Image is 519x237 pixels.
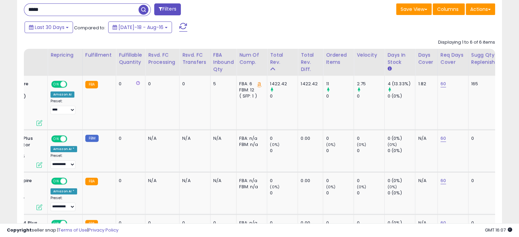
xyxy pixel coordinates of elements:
div: 0 [119,178,140,184]
button: Columns [433,3,465,15]
div: 0 [270,190,298,196]
small: (0%) [326,142,335,147]
span: Columns [437,6,459,13]
div: 0 [326,148,354,154]
div: 4 (13.33%) [387,81,415,87]
span: ON [52,82,60,87]
div: Total Rev. [270,51,295,66]
div: Amazon AI * [51,188,77,194]
div: Repricing [51,51,80,59]
button: Filters [154,3,181,15]
button: Actions [466,3,495,15]
button: Last 30 Days [25,21,73,33]
div: N/A [148,178,174,184]
div: Amazon AI * [51,146,77,152]
div: 0 [182,81,205,87]
span: Compared to: [74,25,105,31]
div: Rsvd. FC Processing [148,51,176,66]
div: 0 [270,148,298,154]
div: FBM: n/a [239,142,262,148]
div: Amazon AI [51,91,74,98]
th: Please note that this number is a calculation based on your required days of coverage and your ve... [468,49,499,76]
div: Sugg Qty Replenish [471,51,496,66]
div: 0.00 [301,135,318,142]
strong: Copyright [7,227,32,233]
div: Preset: [51,196,77,211]
div: 0 [357,93,384,99]
div: FBM: n/a [239,184,262,190]
div: 0 [357,178,384,184]
div: 0 [119,81,140,87]
div: 0 [270,93,298,99]
div: Days In Stock [387,51,412,66]
div: 0 [471,178,494,184]
div: 0 [326,178,354,184]
div: 0 [119,135,140,142]
div: 0 [148,81,174,87]
div: 2.75 [357,81,384,87]
div: 0 (0%) [387,190,415,196]
a: Terms of Use [58,227,87,233]
div: 0 (0%) [387,178,415,184]
div: 0 [326,135,354,142]
div: 0 [357,135,384,142]
span: [DATE]-18 - Aug-16 [118,24,163,31]
button: Save View [396,3,432,15]
button: [DATE]-18 - Aug-16 [108,21,172,33]
div: 1422.42 [270,81,298,87]
a: 60 [441,135,446,142]
div: N/A [213,178,231,184]
div: FBA inbound Qty [213,51,234,73]
small: (0%) [357,142,366,147]
div: 0 [357,148,384,154]
span: ON [52,136,60,142]
div: 0 [326,190,354,196]
div: N/A [148,135,174,142]
div: Total Rev. Diff. [301,51,320,73]
small: (0%) [270,184,279,190]
small: (0%) [270,142,279,147]
small: Days In Stock. [387,66,391,72]
small: (0%) [326,184,335,190]
a: Privacy Policy [88,227,118,233]
div: 0 [471,135,494,142]
small: (0%) [387,184,397,190]
a: 60 [441,177,446,184]
div: Velocity [357,51,381,59]
div: Req Days Cover [441,51,465,66]
div: N/A [418,135,432,142]
div: ( SFP: 1 ) [239,93,262,99]
div: Ordered Items [326,51,351,66]
span: OFF [66,136,77,142]
div: FBA: n/a [239,135,262,142]
div: N/A [182,135,205,142]
div: FBM: 12 [239,87,262,93]
div: N/A [418,178,432,184]
div: Preset: [51,99,77,114]
div: 1.82 [418,81,432,87]
div: Displaying 1 to 6 of 6 items [438,39,495,46]
span: OFF [66,178,77,184]
span: 2025-09-16 16:07 GMT [485,227,512,233]
small: (0%) [387,142,397,147]
div: seller snap | | [7,227,118,234]
div: 1422.42 [301,81,318,87]
a: 60 [441,80,446,87]
span: OFF [66,82,77,87]
div: 0.00 [301,178,318,184]
span: ON [52,178,60,184]
small: FBM [85,135,99,142]
small: FBA [85,81,98,88]
div: N/A [182,178,205,184]
div: Num of Comp. [239,51,264,66]
div: Preset: [51,153,77,169]
div: 11 [326,81,354,87]
div: 0 [357,190,384,196]
div: 0 (0%) [387,135,415,142]
div: Fulfillable Quantity [119,51,142,66]
div: 165 [471,81,494,87]
div: 5 [213,81,231,87]
div: 0 [326,93,354,99]
div: 0 [270,135,298,142]
span: Last 30 Days [35,24,64,31]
